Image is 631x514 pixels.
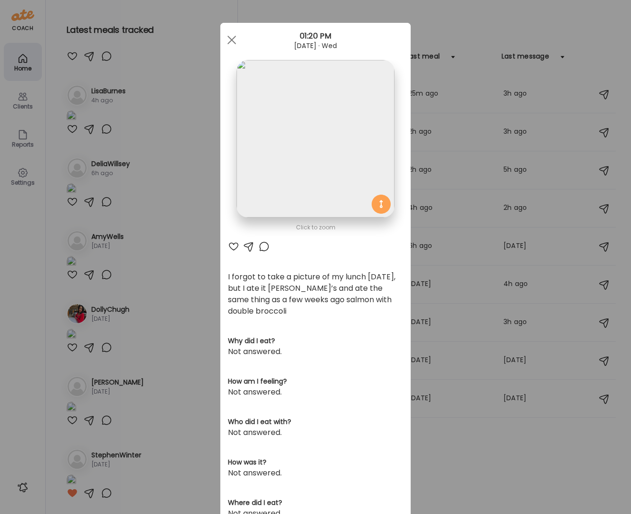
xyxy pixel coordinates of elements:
[228,467,403,479] div: Not answered.
[220,30,411,42] div: 01:20 PM
[228,376,403,386] h3: How am I feeling?
[237,60,394,217] img: images%2FpQclOzuQ2uUyIuBETuyLXmhsmXz1%2FGDLEIZt3TLXiH5nDxxQb%2FmB5pIq0TcSHQNgVz4EZT_1080
[228,498,403,508] h3: Where did I eat?
[228,271,403,317] div: I forgot to take a picture of my lunch [DATE], but I ate it [PERSON_NAME]’s and ate the same thin...
[228,346,403,357] div: Not answered.
[220,42,411,49] div: [DATE] · Wed
[228,386,403,398] div: Not answered.
[228,336,403,346] h3: Why did I eat?
[228,417,403,427] h3: Who did I eat with?
[228,427,403,438] div: Not answered.
[228,457,403,467] h3: How was it?
[228,222,403,233] div: Click to zoom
